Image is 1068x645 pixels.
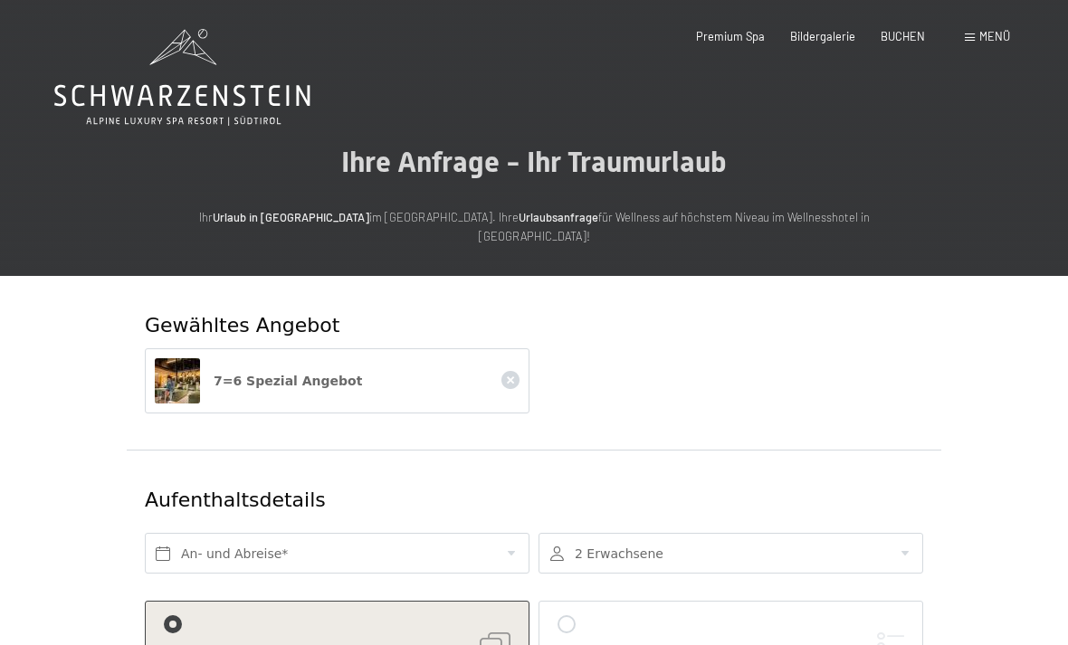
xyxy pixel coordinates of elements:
a: Premium Spa [696,29,765,43]
a: BUCHEN [881,29,925,43]
p: Ihr im [GEOGRAPHIC_DATA]. Ihre für Wellness auf höchstem Niveau im Wellnesshotel in [GEOGRAPHIC_D... [172,208,896,245]
strong: Urlaub in [GEOGRAPHIC_DATA] [213,210,369,224]
img: 7=6 Spezial Angebot [155,358,200,403]
div: Gewähltes Angebot [145,312,923,340]
span: Menü [979,29,1010,43]
strong: Urlaubsanfrage [519,210,598,224]
span: 7=6 Spezial Angebot [214,374,362,388]
a: Bildergalerie [790,29,855,43]
div: Aufenthaltsdetails [145,487,792,515]
span: Ihre Anfrage - Ihr Traumurlaub [341,145,727,179]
